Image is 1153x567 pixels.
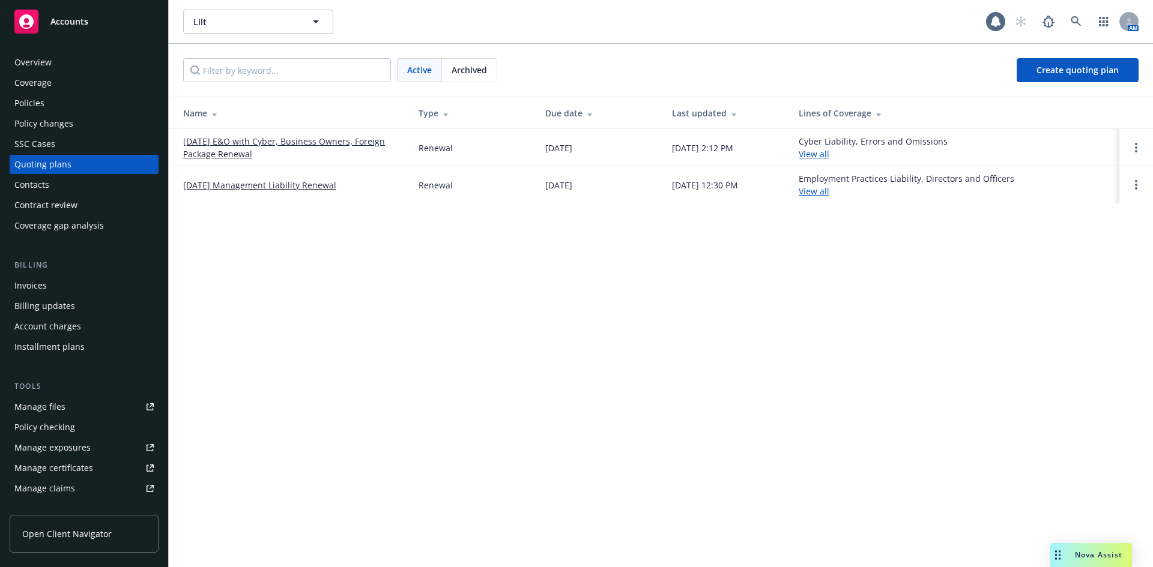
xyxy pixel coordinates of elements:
div: Overview [14,53,52,72]
span: Archived [452,64,487,76]
div: Manage exposures [14,438,91,457]
div: Installment plans [14,337,85,356]
div: [DATE] 2:12 PM [672,142,733,154]
a: Create quoting plan [1017,58,1139,82]
div: Renewal [419,179,453,191]
a: Report a Bug [1036,10,1061,34]
div: Billing [10,259,159,271]
a: [DATE] E&O with Cyber, Business Owners, Foreign Package Renewal [183,135,399,160]
a: Billing updates [10,296,159,316]
div: Cyber Liability, Errors and Omissions [799,135,948,160]
a: Accounts [10,5,159,38]
a: Coverage gap analysis [10,216,159,235]
a: Manage claims [10,479,159,498]
a: Policies [10,94,159,113]
span: Nova Assist [1075,550,1122,560]
a: Quoting plans [10,155,159,174]
div: Policy checking [14,418,75,437]
a: Start snowing [1009,10,1033,34]
div: [DATE] 12:30 PM [672,179,738,191]
div: Invoices [14,276,47,295]
div: Lines of Coverage [799,107,1110,119]
div: Last updated [672,107,779,119]
a: View all [799,148,829,160]
div: Coverage gap analysis [14,216,104,235]
a: Policy checking [10,418,159,437]
a: Invoices [10,276,159,295]
a: Contract review [10,196,159,215]
a: Open options [1129,178,1143,192]
span: Active [407,64,432,76]
div: Billing updates [14,296,75,316]
div: Coverage [14,73,52,92]
div: Quoting plans [14,155,71,174]
div: [DATE] [545,142,572,154]
a: Open options [1129,140,1143,155]
span: Lilt [193,16,297,28]
div: Account charges [14,317,81,336]
div: Contacts [14,175,49,194]
div: Drag to move [1050,543,1065,567]
a: Overview [10,53,159,72]
a: Manage certificates [10,458,159,478]
a: SSC Cases [10,134,159,154]
div: Tools [10,380,159,392]
div: SSC Cases [14,134,55,154]
button: Nova Assist [1050,543,1132,567]
span: Open Client Navigator [22,527,112,540]
span: Create quoting plan [1036,64,1119,76]
div: Policies [14,94,44,113]
a: Policy changes [10,114,159,133]
div: Manage certificates [14,458,93,478]
a: View all [799,185,829,197]
a: [DATE] Management Liability Renewal [183,179,336,191]
a: Manage BORs [10,499,159,518]
div: Type [419,107,526,119]
button: Lilt [183,10,333,34]
a: Manage files [10,397,159,416]
input: Filter by keyword... [183,58,391,82]
div: Policy changes [14,114,73,133]
div: [DATE] [545,179,572,191]
a: Coverage [10,73,159,92]
span: Accounts [50,17,88,26]
div: Name [183,107,399,119]
a: Switch app [1092,10,1116,34]
a: Installment plans [10,337,159,356]
div: Contract review [14,196,77,215]
div: Manage claims [14,479,75,498]
a: Manage exposures [10,438,159,457]
div: Manage files [14,397,65,416]
a: Contacts [10,175,159,194]
a: Account charges [10,317,159,336]
div: Renewal [419,142,453,154]
div: Due date [545,107,653,119]
div: Employment Practices Liability, Directors and Officers [799,172,1014,197]
a: Search [1064,10,1088,34]
div: Manage BORs [14,499,71,518]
